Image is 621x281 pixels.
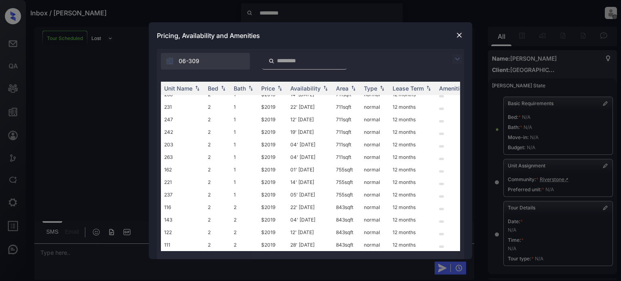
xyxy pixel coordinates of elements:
[258,213,287,226] td: $2019
[258,239,287,251] td: $2019
[287,201,333,213] td: 22' [DATE]
[287,213,333,226] td: 04' [DATE]
[333,188,361,201] td: 755 sqft
[361,226,389,239] td: normal
[230,151,258,163] td: 1
[161,201,205,213] td: 116
[205,151,230,163] td: 2
[230,101,258,113] td: 1
[287,138,333,151] td: 04' [DATE]
[333,201,361,213] td: 843 sqft
[205,213,230,226] td: 2
[287,239,333,251] td: 28' [DATE]
[205,176,230,188] td: 2
[205,126,230,138] td: 2
[287,226,333,239] td: 12' [DATE]
[230,163,258,176] td: 1
[439,85,466,92] div: Amenities
[287,151,333,163] td: 04' [DATE]
[389,101,436,113] td: 12 months
[321,85,330,91] img: sorting
[161,126,205,138] td: 242
[389,176,436,188] td: 12 months
[268,57,275,65] img: icon-zuma
[361,138,389,151] td: normal
[361,201,389,213] td: normal
[361,213,389,226] td: normal
[261,85,275,92] div: Price
[361,101,389,113] td: normal
[361,113,389,126] td: normal
[393,85,424,92] div: Lease Term
[333,226,361,239] td: 843 sqft
[389,213,436,226] td: 12 months
[287,176,333,188] td: 14' [DATE]
[389,201,436,213] td: 12 months
[389,239,436,251] td: 12 months
[389,151,436,163] td: 12 months
[230,213,258,226] td: 2
[149,22,472,49] div: Pricing, Availability and Amenities
[205,163,230,176] td: 2
[258,138,287,151] td: $2019
[230,239,258,251] td: 2
[230,226,258,239] td: 2
[425,85,433,91] img: sorting
[258,226,287,239] td: $2019
[364,85,377,92] div: Type
[205,201,230,213] td: 2
[205,226,230,239] td: 2
[247,85,255,91] img: sorting
[378,85,386,91] img: sorting
[205,113,230,126] td: 2
[258,188,287,201] td: $2019
[389,163,436,176] td: 12 months
[258,113,287,126] td: $2019
[333,151,361,163] td: 711 sqft
[287,113,333,126] td: 12' [DATE]
[230,188,258,201] td: 1
[333,113,361,126] td: 711 sqft
[287,126,333,138] td: 19' [DATE]
[389,113,436,126] td: 12 months
[258,151,287,163] td: $2019
[230,201,258,213] td: 2
[361,239,389,251] td: normal
[361,188,389,201] td: normal
[349,85,357,91] img: sorting
[361,176,389,188] td: normal
[208,85,218,92] div: Bed
[230,176,258,188] td: 1
[258,163,287,176] td: $2019
[205,101,230,113] td: 2
[333,176,361,188] td: 755 sqft
[258,126,287,138] td: $2019
[234,85,246,92] div: Bath
[333,138,361,151] td: 711 sqft
[389,188,436,201] td: 12 months
[230,138,258,151] td: 1
[333,163,361,176] td: 755 sqft
[179,57,199,65] span: 06-309
[258,101,287,113] td: $2019
[161,188,205,201] td: 237
[230,113,258,126] td: 1
[161,226,205,239] td: 122
[166,57,174,65] img: icon-zuma
[205,188,230,201] td: 2
[161,113,205,126] td: 247
[161,76,205,88] td: 265
[258,176,287,188] td: $2019
[161,163,205,176] td: 162
[389,226,436,239] td: 12 months
[287,101,333,113] td: 22' [DATE]
[205,138,230,151] td: 2
[361,126,389,138] td: normal
[455,31,463,39] img: close
[205,239,230,251] td: 2
[164,85,192,92] div: Unit Name
[452,54,462,64] img: icon-zuma
[333,239,361,251] td: 843 sqft
[161,176,205,188] td: 221
[336,85,349,92] div: Area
